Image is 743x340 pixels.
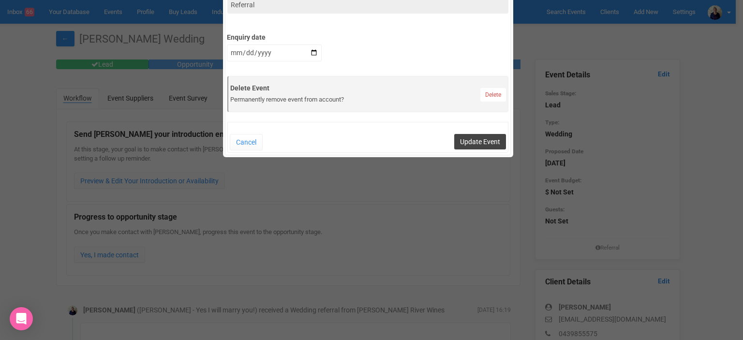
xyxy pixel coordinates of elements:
div: Open Intercom Messenger [10,307,33,330]
a: Delete [480,88,506,102]
label: Enquiry date [227,29,322,42]
div: Permanently remove event from account? [230,95,506,104]
button: Cancel [230,134,263,150]
button: Update Event [454,134,506,149]
label: Delete Event [230,83,506,93]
